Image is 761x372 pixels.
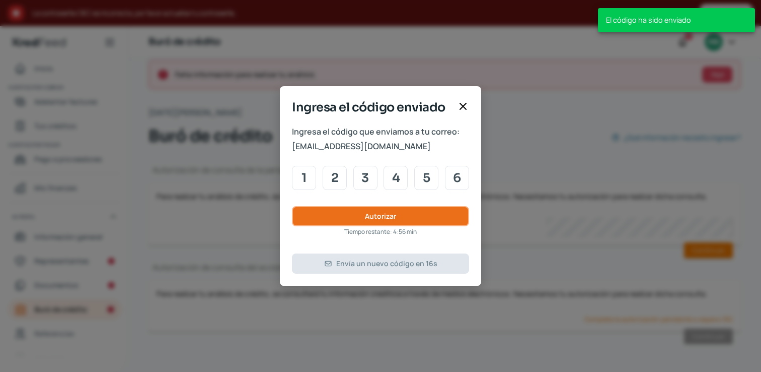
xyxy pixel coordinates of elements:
[445,166,469,190] input: Code input
[384,166,408,190] input: Code input
[323,166,347,190] input: Code input
[292,139,469,154] span: [EMAIL_ADDRESS][DOMAIN_NAME]
[292,254,469,274] button: Envía un nuevo código en 16s
[292,98,453,116] span: Ingresa el código enviado
[292,206,469,226] button: Autorizar
[598,8,755,32] div: El código ha sido enviado
[336,260,437,267] span: Envía un nuevo código en 16s
[414,166,438,190] input: Code input
[365,213,396,220] span: Autorizar
[353,166,377,190] input: Code input
[292,166,316,190] input: Code input
[344,226,417,237] span: Tiempo restante: 4:56 min
[292,125,469,139] span: Ingresa el código que enviamos a tu correo:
